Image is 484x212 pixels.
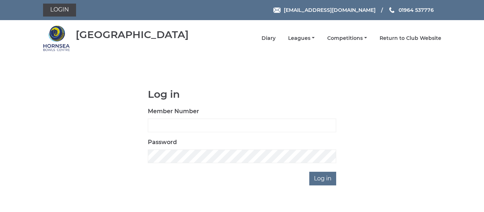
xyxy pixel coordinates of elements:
[288,35,315,42] a: Leagues
[148,138,177,147] label: Password
[148,107,199,116] label: Member Number
[309,172,336,185] input: Log in
[273,6,376,14] a: Email [EMAIL_ADDRESS][DOMAIN_NAME]
[388,6,434,14] a: Phone us 01964 537776
[262,35,276,42] a: Diary
[76,29,189,40] div: [GEOGRAPHIC_DATA]
[43,4,76,17] a: Login
[284,7,376,13] span: [EMAIL_ADDRESS][DOMAIN_NAME]
[399,7,434,13] span: 01964 537776
[380,35,441,42] a: Return to Club Website
[273,8,281,13] img: Email
[148,89,336,100] h1: Log in
[43,25,70,52] img: Hornsea Bowls Centre
[389,7,394,13] img: Phone us
[327,35,367,42] a: Competitions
